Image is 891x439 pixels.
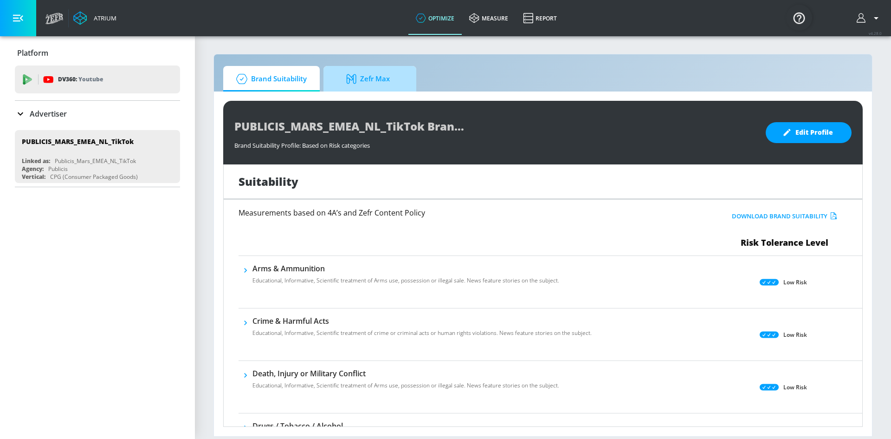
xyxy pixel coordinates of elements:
a: Atrium [73,11,116,25]
span: Risk Tolerance Level [741,237,828,248]
a: Report [516,1,564,35]
button: Open Resource Center [786,5,812,31]
div: Advertiser [15,101,180,127]
div: DV360: Youtube [15,66,180,93]
button: Download Brand Suitability [730,209,839,223]
a: measure [462,1,516,35]
p: Low Risk [783,330,807,340]
div: Arms & AmmunitionEducational, Informative, Scientific treatment of Arms use, possession or illega... [252,263,559,290]
div: Crime & Harmful ActsEducational, Informative, Scientific treatment of crime or criminal acts or h... [252,316,592,343]
div: Atrium [90,14,116,22]
h6: Measurements based on 4A’s and Zefr Content Policy [239,209,654,216]
button: Edit Profile [766,122,852,143]
h1: Suitability [239,174,298,189]
p: Educational, Informative, Scientific treatment of Arms use, possession or illegal sale. News feat... [252,276,559,285]
div: Platform [15,40,180,66]
span: Edit Profile [784,127,833,138]
p: Platform [17,48,48,58]
h6: Arms & Ammunition [252,263,559,274]
span: Zefr Max [333,68,403,90]
div: Vertical: [22,173,45,181]
div: Agency: [22,165,44,173]
div: Publicis [48,165,68,173]
p: Low Risk [783,277,807,287]
div: CPG (Consumer Packaged Goods) [50,173,138,181]
p: Low Risk [783,382,807,392]
div: PUBLICIS_MARS_EMEA_NL_TikTokLinked as:Publicis_Mars_EMEA_NL_TikTokAgency:PublicisVertical:CPG (Co... [15,130,180,183]
p: DV360: [58,74,103,85]
div: Brand Suitability Profile: Based on Risk categories [234,137,756,150]
p: Youtube [78,74,103,84]
span: Brand Suitability [232,68,307,90]
div: Publicis_Mars_EMEA_NL_TikTok [55,157,136,165]
p: Educational, Informative, Scientific treatment of crime or criminal acts or human rights violatio... [252,329,592,337]
p: Educational, Informative, Scientific treatment of Arms use, possession or illegal sale. News feat... [252,381,559,390]
h6: Death, Injury or Military Conflict [252,368,559,379]
div: Death, Injury or Military ConflictEducational, Informative, Scientific treatment of Arms use, pos... [252,368,559,395]
h6: Drugs / Tobacco / Alcohol [252,421,692,431]
div: Linked as: [22,157,50,165]
a: optimize [408,1,462,35]
span: v 4.28.0 [869,31,882,36]
h6: Crime & Harmful Acts [252,316,592,326]
p: Advertiser [30,109,67,119]
div: PUBLICIS_MARS_EMEA_NL_TikTok [22,137,134,146]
